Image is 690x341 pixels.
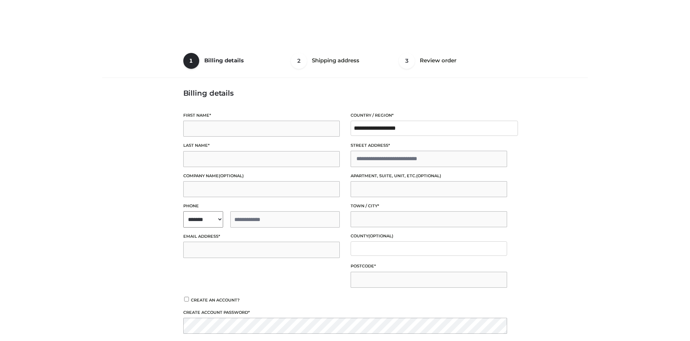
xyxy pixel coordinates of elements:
label: Town / City [351,203,507,209]
h3: Billing details [183,89,507,97]
span: Review order [420,57,456,64]
span: 3 [399,53,415,69]
span: (optional) [368,233,393,238]
input: Create an account? [183,297,190,302]
label: First name [183,112,340,119]
label: Apartment, suite, unit, etc. [351,172,507,179]
span: Shipping address [312,57,359,64]
label: Phone [183,203,340,209]
label: Create account password [183,309,507,316]
label: Email address [183,233,340,240]
span: (optional) [219,173,244,178]
span: (optional) [416,173,441,178]
span: 2 [291,53,307,69]
label: Postcode [351,263,507,270]
span: Billing details [204,57,244,64]
label: Street address [351,142,507,149]
label: Last name [183,142,340,149]
label: Country / Region [351,112,507,119]
label: Company name [183,172,340,179]
span: Create an account? [191,298,240,303]
span: 1 [183,53,199,69]
label: County [351,233,507,240]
